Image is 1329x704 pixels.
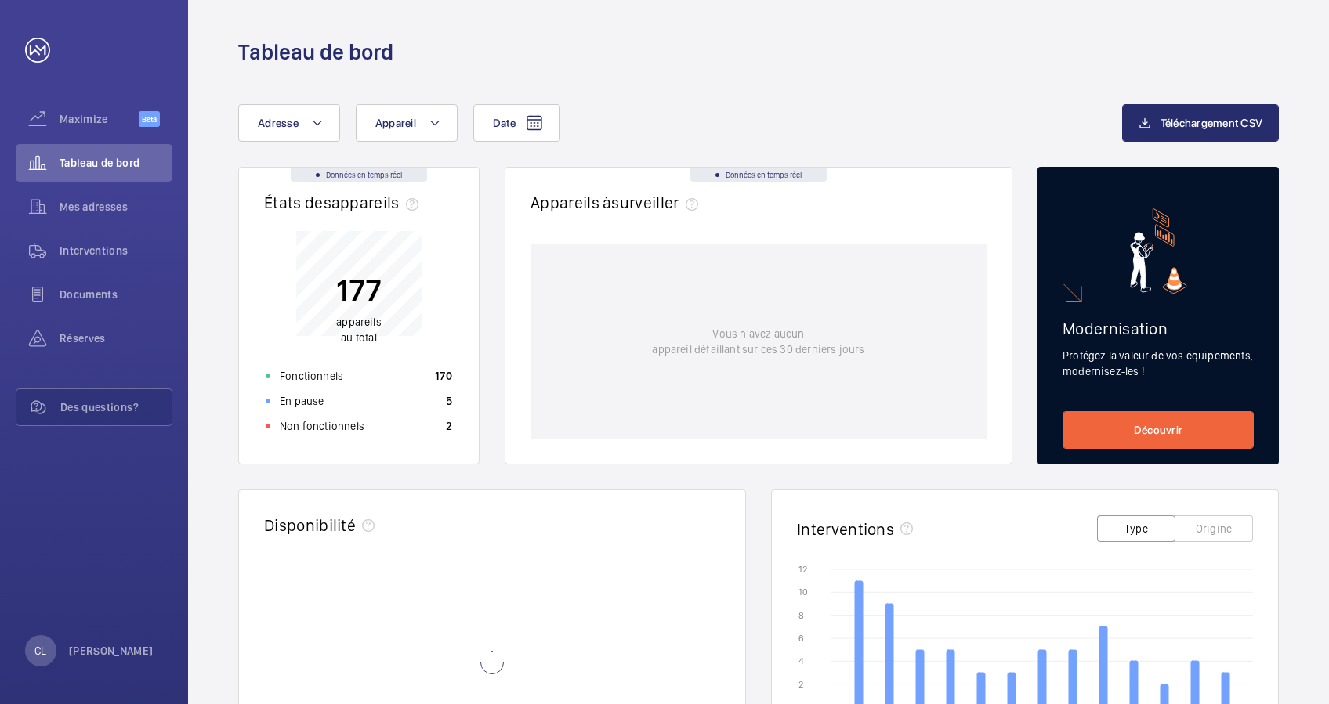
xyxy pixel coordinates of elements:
p: 2 [446,418,452,434]
span: Adresse [258,117,299,129]
text: 10 [798,587,808,597]
p: 170 [435,368,452,384]
button: Adresse [238,104,340,142]
h2: États des [264,193,425,212]
span: Mes adresses [60,199,172,215]
span: Des questions? [60,399,172,415]
a: Découvrir [1063,411,1254,449]
p: Protégez la valeur de vos équipements, modernisez-les ! [1063,348,1254,379]
p: 177 [336,271,382,310]
h1: Tableau de bord [238,38,393,67]
text: 2 [798,679,803,690]
span: appareils [336,316,382,328]
button: Appareil [356,104,458,142]
span: Téléchargement CSV [1161,117,1263,129]
button: Date [473,104,560,142]
p: Vous n'avez aucun appareil défaillant sur ces 30 derniers jours [652,326,864,357]
span: Date [493,117,516,129]
p: En pause [280,393,324,409]
div: Données en temps réel [690,168,827,182]
text: 6 [798,633,804,644]
h2: Appareils à [531,193,704,212]
div: Données en temps réel [291,168,427,182]
span: Tableau de bord [60,155,172,171]
span: Beta [139,111,160,127]
p: [PERSON_NAME] [69,643,154,659]
span: Appareil [375,117,416,129]
p: 5 [446,393,452,409]
p: Fonctionnels [280,368,343,384]
text: 8 [798,610,804,621]
h2: Disponibilité [264,515,356,535]
span: appareils [331,193,425,212]
text: 4 [798,655,804,666]
button: Origine [1175,515,1253,542]
span: Maximize [60,111,139,127]
p: CL [34,643,46,659]
h2: Interventions [797,519,894,539]
button: Téléchargement CSV [1122,104,1280,142]
span: surveiller [611,193,704,212]
span: Documents [60,287,172,302]
h2: Modernisation [1063,319,1254,338]
button: Type [1097,515,1175,542]
text: 12 [798,564,807,575]
span: Interventions [60,243,172,258]
p: au total [336,314,382,345]
p: Non fonctionnels [280,418,364,434]
span: Réserves [60,330,172,346]
img: marketing-card.svg [1130,208,1187,294]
